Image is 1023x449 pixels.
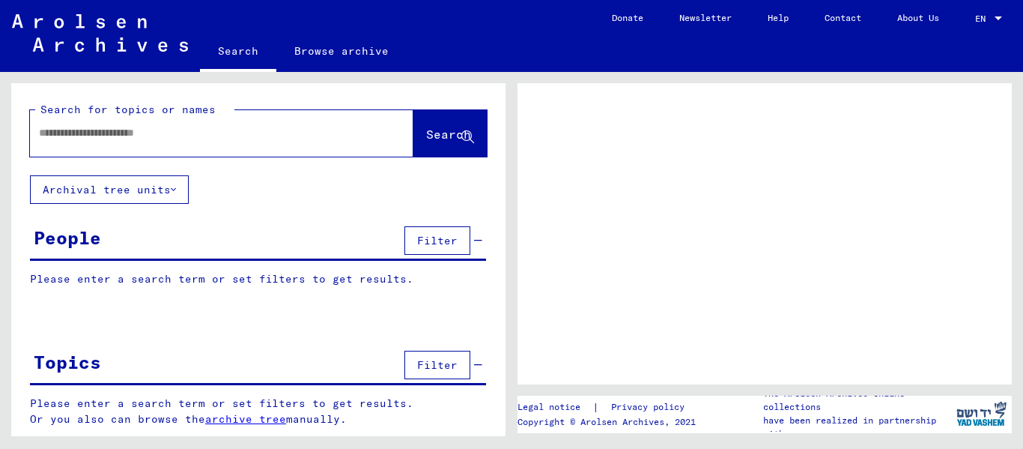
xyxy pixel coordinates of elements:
span: Search [426,127,471,142]
img: yv_logo.png [953,395,1010,433]
button: Archival tree units [30,175,189,204]
p: have been realized in partnership with [763,414,950,441]
a: archive tree [205,412,286,426]
div: People [34,224,101,251]
button: Filter [404,226,470,255]
a: Browse archive [276,33,407,69]
p: Copyright © Arolsen Archives, 2021 [517,415,702,429]
div: Topics [34,349,101,376]
a: Legal notice [517,400,592,415]
p: The Arolsen Archives online collections [763,387,950,414]
img: Arolsen_neg.svg [12,14,188,52]
button: Filter [404,351,470,379]
button: Search [413,110,487,157]
p: Please enter a search term or set filters to get results. [30,271,486,287]
a: Search [200,33,276,72]
mat-label: Search for topics or names [40,103,216,116]
a: Privacy policy [599,400,702,415]
span: EN [975,13,992,24]
span: Filter [417,234,458,247]
p: Please enter a search term or set filters to get results. Or you also can browse the manually. [30,396,487,427]
span: Filter [417,358,458,372]
div: | [517,400,702,415]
